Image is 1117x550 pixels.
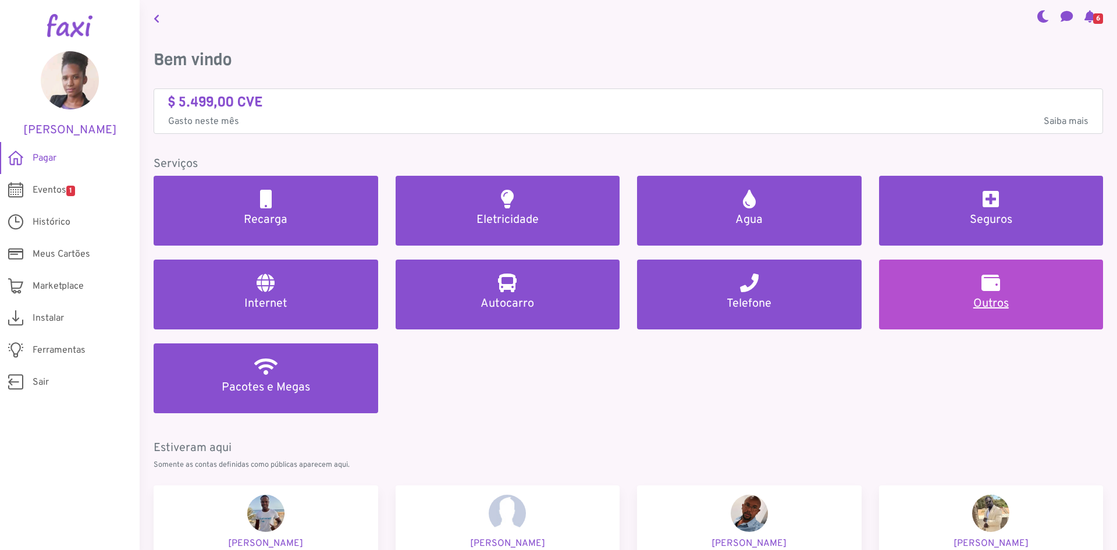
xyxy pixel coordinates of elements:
span: 6 [1093,13,1103,24]
span: Instalar [33,311,64,325]
img: Anax Andrade [972,495,1009,532]
span: Saiba mais [1044,115,1088,129]
h4: $ 5.499,00 CVE [168,94,1088,111]
img: Cé Fernandes [247,495,284,532]
a: Internet [154,260,378,329]
img: Anna Rodrigues [489,495,526,532]
img: Nelo Moreira [731,495,768,532]
h5: [PERSON_NAME] [17,123,122,137]
h5: Outros [893,297,1090,311]
h5: Seguros [893,213,1090,227]
h5: Telefone [651,297,848,311]
a: [PERSON_NAME] [17,51,122,137]
a: $ 5.499,00 CVE Gasto neste mêsSaiba mais [168,94,1088,129]
a: Eletricidade [396,176,620,246]
span: Marketplace [33,279,84,293]
h3: Bem vindo [154,50,1103,70]
h5: Agua [651,213,848,227]
a: Telefone [637,260,862,329]
a: Pacotes e Megas [154,343,378,413]
p: Somente as contas definidas como públicas aparecem aqui. [154,460,1103,471]
span: Ferramentas [33,343,86,357]
span: Pagar [33,151,56,165]
h5: Pacotes e Megas [168,381,364,395]
h5: Serviços [154,157,1103,171]
span: Meus Cartões [33,247,90,261]
a: Recarga [154,176,378,246]
a: Outros [879,260,1104,329]
p: Gasto neste mês [168,115,1088,129]
h5: Internet [168,297,364,311]
h5: Estiveram aqui [154,441,1103,455]
span: Eventos [33,183,75,197]
h5: Recarga [168,213,364,227]
h5: Eletricidade [410,213,606,227]
h5: Autocarro [410,297,606,311]
a: Autocarro [396,260,620,329]
span: 1 [66,186,75,196]
a: Agua [637,176,862,246]
span: Sair [33,375,49,389]
span: Histórico [33,215,70,229]
a: Seguros [879,176,1104,246]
